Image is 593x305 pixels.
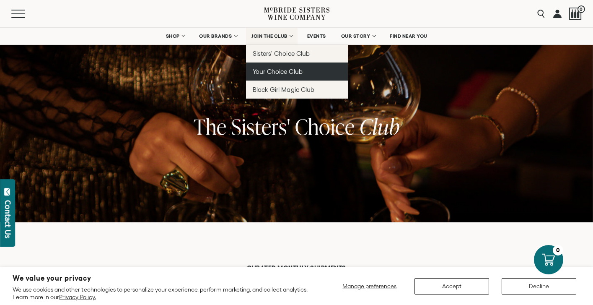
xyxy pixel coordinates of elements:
span: OUR BRANDS [199,33,232,39]
a: FIND NEAR YOU [384,28,433,44]
a: Your Choice Club [246,63,348,81]
span: SHOP [166,33,180,39]
a: Sisters' Choice Club [246,44,348,63]
span: EVENTS [307,33,326,39]
a: EVENTS [302,28,331,44]
button: Accept [414,278,489,295]
span: OUR STORY [341,33,370,39]
a: Privacy Policy. [59,294,96,300]
span: Sisters' [231,112,290,141]
button: Decline [502,278,576,295]
span: Black Girl Magic Club [253,86,314,93]
span: Club [360,112,400,141]
a: JOIN THE CLUB [246,28,298,44]
button: Mobile Menu Trigger [11,10,41,18]
div: Contact Us [4,200,12,238]
span: 0 [577,5,585,13]
a: Black Girl Magic Club [246,81,348,99]
span: JOIN THE CLUB [251,33,287,39]
a: SHOP [160,28,189,44]
span: The [194,112,227,141]
span: FIND NEAR YOU [390,33,427,39]
p: We use cookies and other technologies to personalize your experience, perform marketing, and coll... [13,286,309,301]
a: OUR STORY [336,28,381,44]
h2: We value your privacy [13,275,309,282]
div: 0 [553,245,563,255]
span: Your Choice Club [253,68,302,75]
span: Choice [295,112,355,141]
span: Manage preferences [342,283,396,289]
a: OUR BRANDS [194,28,242,44]
span: Sisters' Choice Club [253,50,309,57]
button: Manage preferences [337,278,402,295]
